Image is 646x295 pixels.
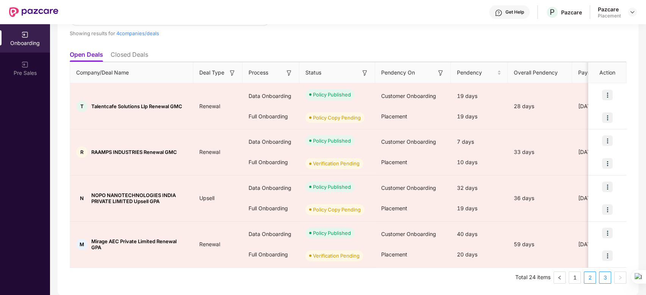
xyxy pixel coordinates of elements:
[508,148,572,156] div: 33 days
[381,185,436,191] span: Customer Onboarding
[76,239,88,250] div: M
[21,61,29,68] img: svg+xml;base64,PHN2ZyB3aWR0aD0iMjAiIGhlaWdodD0iMjAiIHZpZXdCb3g9IjAgMCAyMCAyMCIgZmlsbD0ibm9uZSIgeG...
[305,68,321,77] span: Status
[91,103,182,109] span: Talentcafe Solutions Llp Renewal GMC
[9,7,58,17] img: New Pazcare Logo
[242,152,299,172] div: Full Onboarding
[193,241,226,247] span: Renewal
[515,272,551,284] li: Total 24 items
[451,198,508,219] div: 19 days
[228,69,236,77] img: svg+xml;base64,PHN2ZyB3aWR0aD0iMTYiIGhlaWdodD0iMTYiIHZpZXdCb3g9IjAgMCAxNiAxNiIgZmlsbD0ibm9uZSIgeG...
[242,224,299,244] div: Data Onboarding
[91,149,177,155] span: RAAMPS INDUSTRIES Renewal GMC
[193,103,226,109] span: Renewal
[457,68,496,77] span: Pendency
[451,244,508,265] div: 20 days
[572,240,629,248] div: [DATE]
[381,159,407,165] span: Placement
[70,30,471,36] div: Showing results for
[602,112,613,123] img: icon
[572,102,629,110] div: [DATE]
[557,275,562,280] span: left
[578,68,617,77] span: Payment Done
[505,9,524,15] div: Get Help
[313,252,360,259] div: Verification Pending
[381,251,407,258] span: Placement
[91,238,187,250] span: Mirage AEC Private Limited Renewal GPA
[242,106,299,127] div: Full Onboarding
[602,228,613,238] img: icon
[614,272,626,284] li: Next Page
[199,68,224,77] span: Deal Type
[569,272,581,284] li: 1
[285,69,293,77] img: svg+xml;base64,PHN2ZyB3aWR0aD0iMTYiIGhlaWdodD0iMTYiIHZpZXdCb3g9IjAgMCAxNiAxNiIgZmlsbD0ibm9uZSIgeG...
[451,106,508,127] div: 19 days
[495,9,502,17] img: svg+xml;base64,PHN2ZyBpZD0iSGVscC0zMngzMiIgeG1sbnM9Imh0dHA6Ly93d3cudzMub3JnLzIwMDAvc3ZnIiB3aWR0aD...
[451,178,508,198] div: 32 days
[91,192,187,204] span: NOPO NANOTECHNOLOGIES INDIA PRIVATE LIMITED Upsell GPA
[599,272,611,283] a: 3
[313,206,361,213] div: Policy Copy Pending
[76,146,88,158] div: R
[569,272,580,283] a: 1
[381,68,415,77] span: Pendency On
[550,8,555,17] span: P
[451,86,508,106] div: 19 days
[381,93,436,99] span: Customer Onboarding
[451,132,508,152] div: 7 days
[313,183,351,191] div: Policy Published
[554,272,566,284] li: Previous Page
[313,91,351,98] div: Policy Published
[76,101,88,112] div: T
[242,86,299,106] div: Data Onboarding
[313,114,361,121] div: Policy Copy Pending
[381,205,407,211] span: Placement
[313,160,360,167] div: Verification Pending
[598,6,621,13] div: Pazcare
[70,62,193,83] th: Company/Deal Name
[437,69,444,77] img: svg+xml;base64,PHN2ZyB3aWR0aD0iMTYiIGhlaWdodD0iMTYiIHZpZXdCb3g9IjAgMCAxNiAxNiIgZmlsbD0ibm9uZSIgeG...
[242,244,299,265] div: Full Onboarding
[361,69,369,77] img: svg+xml;base64,PHN2ZyB3aWR0aD0iMTYiIGhlaWdodD0iMTYiIHZpZXdCb3g9IjAgMCAxNiAxNiIgZmlsbD0ibm9uZSIgeG...
[242,132,299,152] div: Data Onboarding
[572,194,629,202] div: [DATE]
[508,194,572,202] div: 36 days
[313,229,351,237] div: Policy Published
[588,62,626,83] th: Action
[508,240,572,248] div: 59 days
[508,102,572,110] div: 28 days
[602,250,613,261] img: icon
[451,224,508,244] div: 40 days
[618,275,623,280] span: right
[70,51,103,62] li: Open Deals
[116,30,159,36] span: 4 companies/deals
[584,272,596,284] li: 2
[111,51,148,62] li: Closed Deals
[193,195,221,201] span: Upsell
[602,204,613,215] img: icon
[381,231,436,237] span: Customer Onboarding
[21,31,29,39] img: svg+xml;base64,PHN2ZyB3aWR0aD0iMjAiIGhlaWdodD0iMjAiIHZpZXdCb3g9IjAgMCAyMCAyMCIgZmlsbD0ibm9uZSIgeG...
[381,113,407,120] span: Placement
[572,62,629,83] th: Payment Done
[602,182,613,192] img: icon
[602,90,613,100] img: icon
[451,152,508,172] div: 10 days
[242,198,299,219] div: Full Onboarding
[602,135,613,146] img: icon
[313,137,351,144] div: Policy Published
[381,138,436,145] span: Customer Onboarding
[629,9,635,15] img: svg+xml;base64,PHN2ZyBpZD0iRHJvcGRvd24tMzJ4MzIiIHhtbG5zPSJodHRwOi8vd3d3LnczLm9yZy8yMDAwL3N2ZyIgd2...
[598,13,621,19] div: Placement
[193,149,226,155] span: Renewal
[602,158,613,169] img: icon
[561,9,582,16] div: Pazcare
[249,68,268,77] span: Process
[584,272,596,283] a: 2
[614,272,626,284] button: right
[572,148,629,156] div: [DATE]
[554,272,566,284] button: left
[451,62,508,83] th: Pendency
[242,178,299,198] div: Data Onboarding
